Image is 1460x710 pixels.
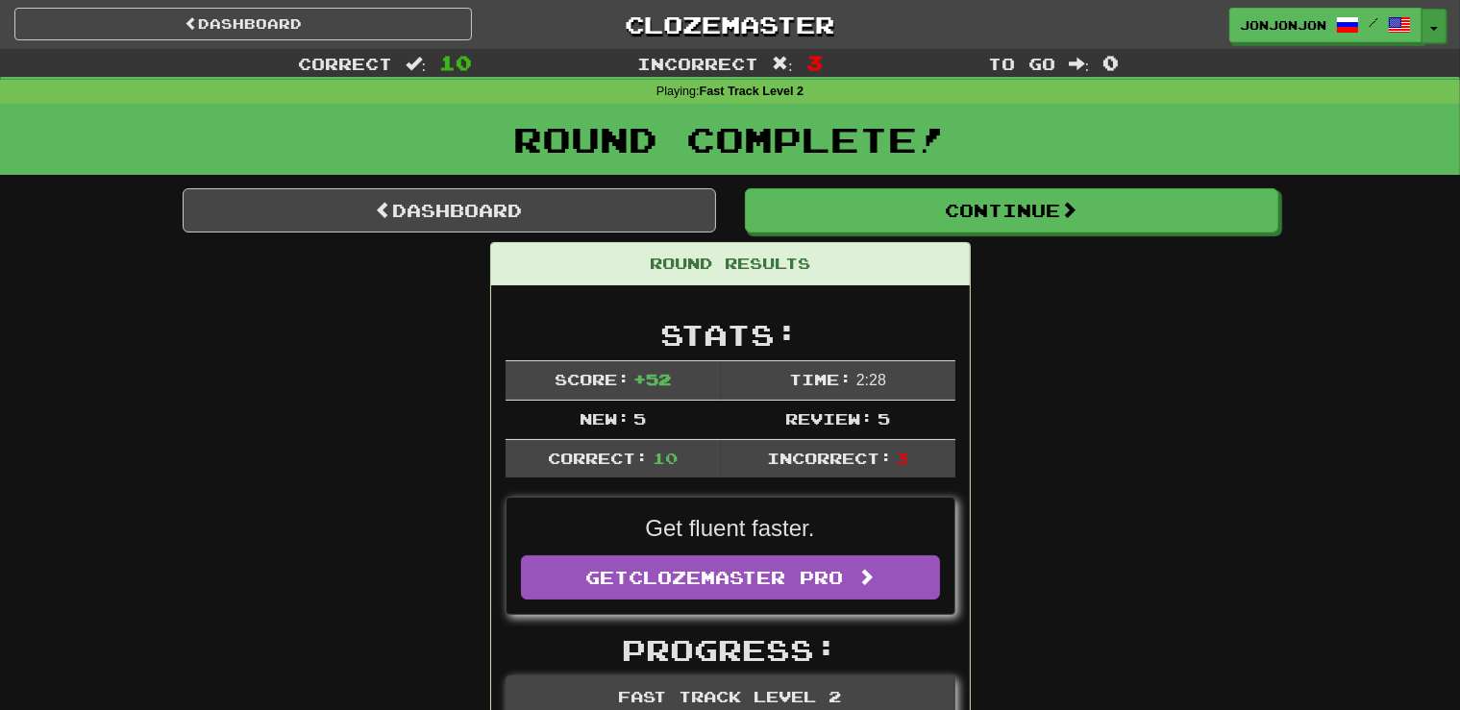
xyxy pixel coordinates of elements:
[789,370,852,388] span: Time:
[506,634,955,666] h2: Progress:
[298,54,392,73] span: Correct
[506,319,955,351] h2: Stats:
[521,555,940,600] a: GetClozemaster Pro
[629,567,843,588] span: Clozemaster Pro
[700,85,804,98] strong: Fast Track Level 2
[772,56,793,72] span: :
[548,449,648,467] span: Correct:
[1102,51,1119,74] span: 0
[856,372,886,388] span: 2 : 28
[1229,8,1422,42] a: jonjonjon /
[878,409,890,428] span: 5
[406,56,427,72] span: :
[580,409,630,428] span: New:
[988,54,1055,73] span: To go
[521,512,940,545] p: Get fluent faster.
[7,120,1453,159] h1: Round Complete!
[491,243,970,285] div: Round Results
[653,449,678,467] span: 10
[1240,16,1326,34] span: jonjonjon
[785,409,873,428] span: Review:
[745,188,1278,233] button: Continue
[1069,56,1090,72] span: :
[439,51,472,74] span: 10
[633,370,671,388] span: + 52
[806,51,823,74] span: 3
[14,8,472,40] a: Dashboard
[637,54,758,73] span: Incorrect
[501,8,958,41] a: Clozemaster
[555,370,630,388] span: Score:
[633,409,646,428] span: 5
[767,449,892,467] span: Incorrect:
[1369,15,1378,29] span: /
[183,188,716,233] a: Dashboard
[896,449,908,467] span: 3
